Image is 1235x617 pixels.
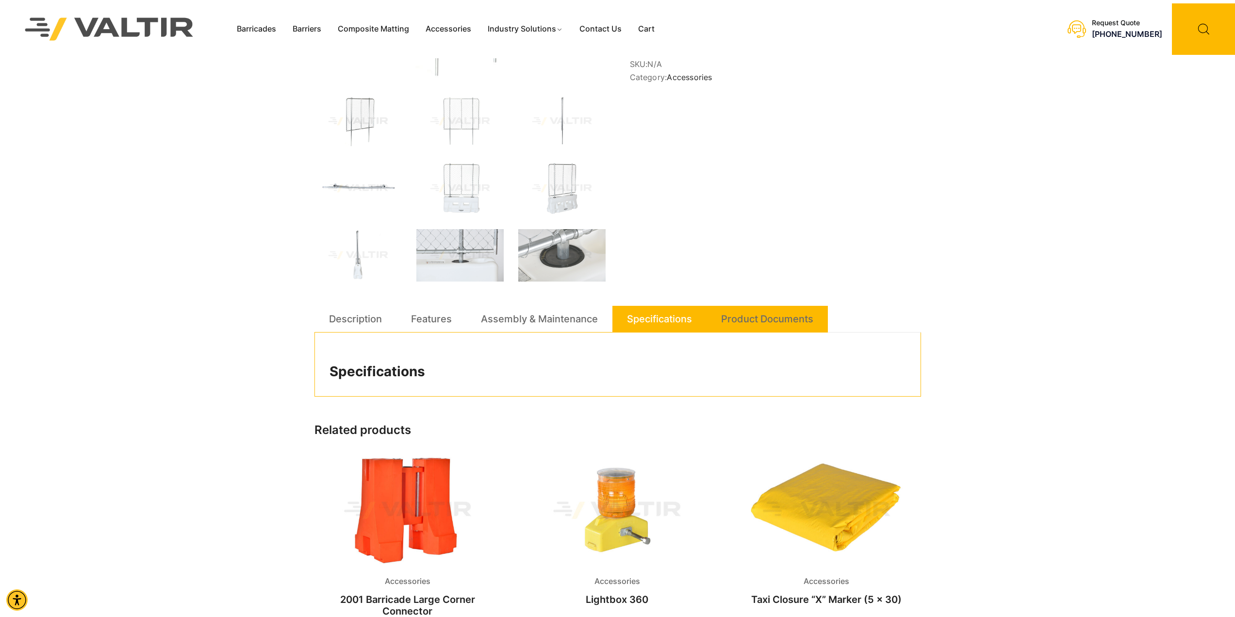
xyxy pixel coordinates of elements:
span: Accessories [796,574,856,589]
h2: Taxi Closure “X” Marker (5 x 30) [733,589,920,610]
a: AccessoriesTaxi Closure “X” Marker (5 x 30) [733,454,920,610]
img: A chain-link fence panel with two vertical posts, designed for security or enclosure. [416,95,504,148]
a: Composite Matting [329,22,417,36]
img: A close-up of a chain-link fence attached to a metal post, with a white plastic container below. [416,229,504,282]
a: Barriers [284,22,329,36]
img: Close-up of a metal pole secured in a black base, part of a structure with a chain-link fence. [518,229,606,282]
div: Accessibility Menu [6,589,28,611]
span: N/A [647,59,662,69]
img: A vertical metal pole attached to a white base, likely for a flag or banner display. [314,229,402,282]
h2: Specifications [329,364,906,380]
h2: Related products [314,423,921,437]
span: Accessories [587,574,647,589]
a: Features [411,306,452,332]
span: SKU: [630,60,921,69]
a: Assembly & Maintenance [481,306,598,332]
span: Category: [630,73,921,82]
a: Accessories [417,22,479,36]
a: Cart [630,22,663,36]
a: AccessoriesLightbox 360 [524,454,710,610]
a: Accessories [667,72,712,82]
h2: Lightbox 360 [524,589,710,610]
img: A portable fence with a chain-link design supported by a white plastic base. [416,162,504,215]
img: Accessories [314,454,501,567]
a: Description [329,306,382,332]
a: Contact Us [571,22,630,36]
div: Request Quote [1092,19,1162,27]
a: Barricades [229,22,284,36]
img: A metallic automotive component, likely a steering rack, displayed against a white background. [314,162,402,215]
img: Accessories [524,454,710,567]
img: Accessories [733,454,920,567]
img: FencePnl_60x72_3Q.jpg [314,95,402,148]
a: call (888) 496-3625 [1092,29,1162,39]
a: Industry Solutions [479,22,571,36]
span: Accessories [378,574,438,589]
img: A vertical metal pole with attached wires, featuring a sleek design, set against a plain background. [518,95,606,148]
img: A portable barrier with a chain-link fence and a solid white base, designed for crowd control or ... [518,162,606,215]
a: Specifications [627,306,692,332]
a: Product Documents [721,306,813,332]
